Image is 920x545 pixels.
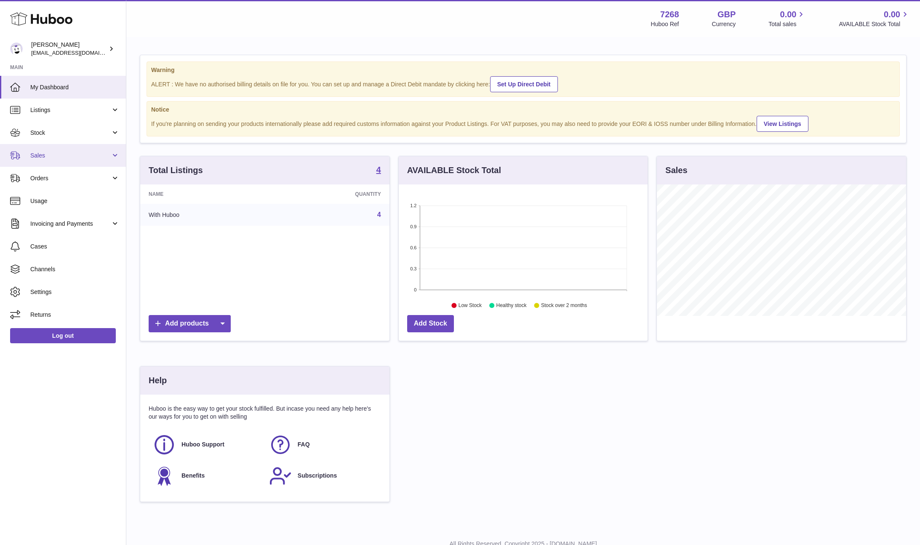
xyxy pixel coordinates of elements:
strong: GBP [717,9,736,20]
h3: AVAILABLE Stock Total [407,165,501,176]
p: Huboo is the easy way to get your stock fulfilled. But incase you need any help here's our ways f... [149,405,381,421]
a: 4 [377,211,381,218]
a: Log out [10,328,116,343]
span: Usage [30,197,120,205]
span: Listings [30,106,111,114]
strong: 7268 [660,9,679,20]
a: 0.00 Total sales [768,9,806,28]
a: Add products [149,315,231,332]
h3: Sales [665,165,687,176]
text: 0.6 [410,245,416,250]
text: 0.9 [410,224,416,229]
text: 1.2 [410,203,416,208]
span: 0.00 [884,9,900,20]
span: Invoicing and Payments [30,220,111,228]
span: 0.00 [780,9,797,20]
a: 0.00 AVAILABLE Stock Total [839,9,910,28]
span: Huboo Support [181,441,224,449]
div: ALERT : We have no authorised billing details on file for you. You can set up and manage a Direct... [151,75,895,92]
h3: Total Listings [149,165,203,176]
span: My Dashboard [30,83,120,91]
a: Add Stock [407,315,454,332]
div: Huboo Ref [651,20,679,28]
strong: Notice [151,106,895,114]
a: Set Up Direct Debit [490,76,558,92]
td: With Huboo [140,204,272,226]
span: Total sales [768,20,806,28]
text: 0.3 [410,266,416,271]
strong: 4 [376,166,381,174]
th: Quantity [272,184,389,204]
h3: Help [149,375,167,386]
text: 0 [414,287,416,292]
span: Cases [30,243,120,251]
span: Returns [30,311,120,319]
th: Name [140,184,272,204]
a: Huboo Support [153,433,261,456]
a: FAQ [269,433,377,456]
text: Low Stock [459,303,482,309]
text: Healthy stock [496,303,527,309]
a: Benefits [153,465,261,487]
div: [PERSON_NAME] [31,41,107,57]
text: Stock over 2 months [541,303,587,309]
img: matt.storey@huboo.co.uk [10,43,23,55]
span: Orders [30,174,111,182]
div: Currency [712,20,736,28]
span: Benefits [181,472,205,480]
span: FAQ [298,441,310,449]
div: If you're planning on sending your products internationally please add required customs informati... [151,115,895,132]
strong: Warning [151,66,895,74]
span: Settings [30,288,120,296]
span: Subscriptions [298,472,337,480]
a: View Listings [757,116,808,132]
a: Subscriptions [269,465,377,487]
span: AVAILABLE Stock Total [839,20,910,28]
a: 4 [376,166,381,176]
span: Sales [30,152,111,160]
span: Channels [30,265,120,273]
span: [EMAIL_ADDRESS][DOMAIN_NAME] [31,49,124,56]
span: Stock [30,129,111,137]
